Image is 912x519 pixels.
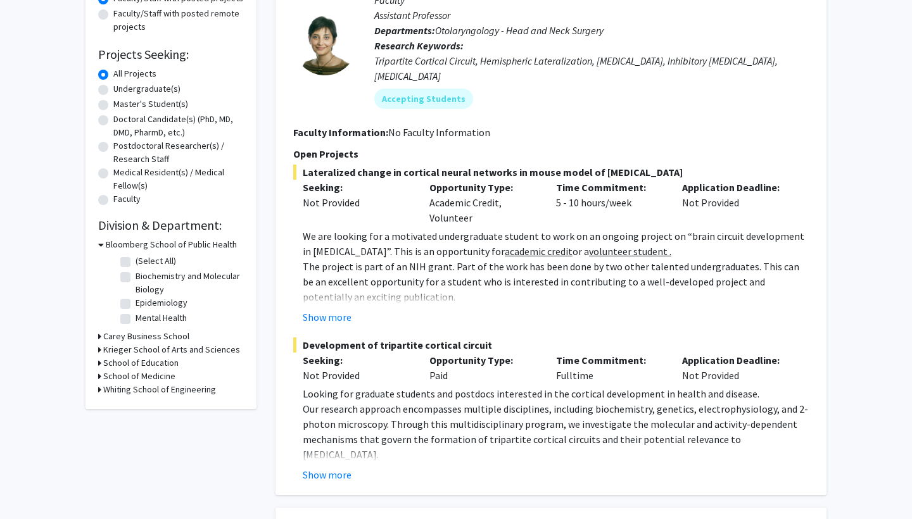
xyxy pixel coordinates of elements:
p: Seeking: [303,180,410,195]
span: No Faculty Information [388,126,490,139]
p: Open Projects [293,146,809,161]
p: Application Deadline: [682,353,790,368]
span: Lateralized change in cortical neural networks in mouse model of [MEDICAL_DATA] [293,165,809,180]
div: Fulltime [547,353,673,383]
b: Research Keywords: [374,39,464,52]
label: Undergraduate(s) [113,82,180,96]
label: Mental Health [136,311,187,325]
div: Not Provided [673,353,799,383]
p: Opportunity Type: [429,180,537,195]
label: Biochemistry and Molecular Biology [136,270,241,296]
label: Master's Student(s) [113,97,188,111]
span: Otolaryngology - Head and Neck Surgery [435,24,604,37]
h3: Carey Business School [103,330,189,343]
div: Paid [420,353,547,383]
h3: School of Education [103,356,179,370]
button: Show more [303,467,351,482]
div: Not Provided [303,195,410,210]
label: Epidemiology [136,296,187,310]
p: The project is part of an NIH grant. Part of the work has been done by two other talented undergr... [303,259,809,304]
h3: Whiting School of Engineering [103,383,216,396]
u: academic credit [505,245,573,258]
label: Faculty [113,192,141,206]
span: Development of tripartite cortical circuit [293,337,809,353]
iframe: Chat [9,462,54,510]
button: Show more [303,310,351,325]
h3: Bloomberg School of Public Health [106,238,237,251]
p: Seeking: [303,353,410,368]
p: Time Commitment: [556,180,664,195]
p: Application Deadline: [682,180,790,195]
div: Academic Credit, Volunteer [420,180,547,225]
label: Medical Resident(s) / Medical Fellow(s) [113,166,244,192]
u: volunteer student . [589,245,671,258]
p: Looking for graduate students and postdocs interested in the cortical development in health and d... [303,386,809,401]
label: All Projects [113,67,156,80]
label: Postdoctoral Researcher(s) / Research Staff [113,139,244,166]
p: Assistant Professor [374,8,809,23]
b: Faculty Information: [293,126,388,139]
div: 5 - 10 hours/week [547,180,673,225]
div: Not Provided [303,368,410,383]
p: We are looking for a motivated undergraduate student to work on an ongoing project on “brain circ... [303,228,809,259]
p: Our research approach encompasses multiple disciplines, including biochemistry, genetics, electro... [303,401,809,462]
h3: Krieger School of Arts and Sciences [103,343,240,356]
label: Doctoral Candidate(s) (PhD, MD, DMD, PharmD, etc.) [113,113,244,139]
h3: School of Medicine [103,370,175,383]
h2: Division & Department: [98,218,244,233]
b: Departments: [374,24,435,37]
p: Time Commitment: [556,353,664,368]
h2: Projects Seeking: [98,47,244,62]
div: Tripartite Cortical Circuit, Hemispheric Lateralization, [MEDICAL_DATA], Inhibitory [MEDICAL_DATA... [374,53,809,84]
label: Faculty/Staff with posted remote projects [113,7,244,34]
p: Opportunity Type: [429,353,537,368]
mat-chip: Accepting Students [374,89,473,109]
label: (Select All) [136,254,176,268]
div: Not Provided [673,180,799,225]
